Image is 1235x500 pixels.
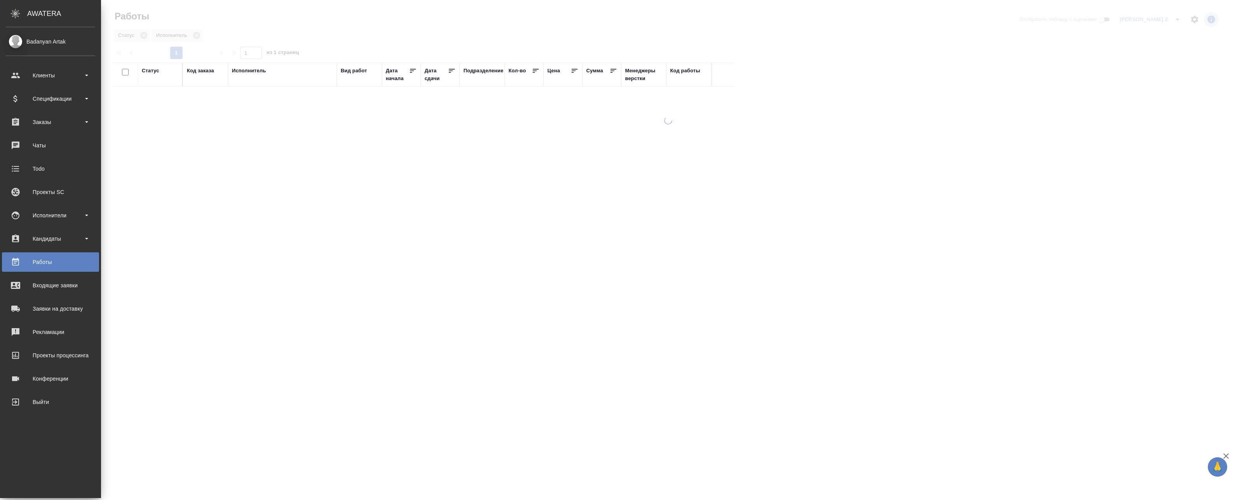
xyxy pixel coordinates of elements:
[586,67,603,75] div: Сумма
[6,116,95,128] div: Заказы
[625,67,662,82] div: Менеджеры верстки
[187,67,214,75] div: Код заказа
[2,159,99,178] a: Todo
[6,186,95,198] div: Проекты SC
[509,67,526,75] div: Кол-во
[2,252,99,272] a: Работы
[6,233,95,245] div: Кандидаты
[6,396,95,408] div: Выйти
[6,163,95,175] div: Todo
[2,276,99,295] a: Входящие заявки
[2,369,99,388] a: Конференции
[463,67,503,75] div: Подразделение
[2,346,99,365] a: Проекты процессинга
[6,373,95,385] div: Конференции
[2,182,99,202] a: Проекты SC
[1211,459,1224,475] span: 🙏
[6,210,95,221] div: Исполнители
[142,67,159,75] div: Статус
[2,322,99,342] a: Рекламации
[425,67,448,82] div: Дата сдачи
[6,70,95,81] div: Клиенты
[6,350,95,361] div: Проекты процессинга
[6,37,95,46] div: Badanyan Artak
[2,136,99,155] a: Чаты
[6,280,95,291] div: Входящие заявки
[386,67,409,82] div: Дата начала
[1208,457,1227,477] button: 🙏
[670,67,700,75] div: Код работы
[6,303,95,315] div: Заявки на доставку
[6,93,95,105] div: Спецификации
[6,326,95,338] div: Рекламации
[232,67,266,75] div: Исполнитель
[341,67,367,75] div: Вид работ
[2,392,99,412] a: Выйти
[6,256,95,268] div: Работы
[27,6,101,21] div: AWATERA
[6,140,95,151] div: Чаты
[2,299,99,318] a: Заявки на доставку
[547,67,560,75] div: Цена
